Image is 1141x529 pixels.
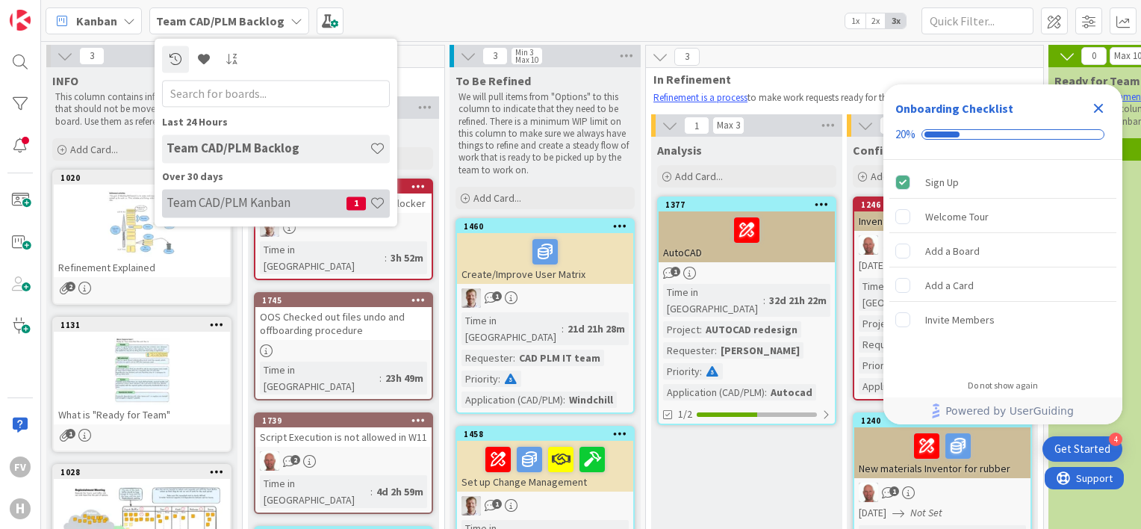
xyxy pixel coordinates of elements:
[461,371,498,387] div: Priority
[565,392,617,408] div: Windchill
[260,451,279,471] img: RK
[54,405,230,424] div: What is "Ready for Team"
[52,317,231,452] a: 1131What is "Ready for Team"
[945,402,1074,420] span: Powered by UserGuiding
[883,160,1122,370] div: Checklist items
[52,170,231,305] a: 1020Refinement Explained
[456,73,531,88] span: To Be Refined
[889,303,1116,336] div: Invite Members is incomplete.
[889,486,899,496] span: 1
[665,199,835,210] div: 1377
[883,84,1122,424] div: Checklist Container
[382,370,427,386] div: 23h 49m
[52,73,78,88] span: INFO
[260,475,370,508] div: Time in [GEOGRAPHIC_DATA]
[854,235,1030,255] div: RK
[55,91,228,128] p: This column contains information cards that should not be moved across the board. Use them as ref...
[456,218,635,414] a: 1460Create/Improve User MatrixBOTime in [GEOGRAPHIC_DATA]:21d 21h 28mRequester:CAD PLM IT teamPri...
[254,412,433,514] a: 1739Script Execution is not allowed in W11RKTime in [GEOGRAPHIC_DATA]:4d 2h 59m
[254,179,433,280] a: 1734Investigate Windchill hang by BlockerBOTime in [GEOGRAPHIC_DATA]:3h 52m
[254,292,433,400] a: 1745OOS Checked out files undo and offboarding procedureTime in [GEOGRAPHIC_DATA]:23h 49m
[60,173,230,183] div: 1020
[663,342,715,359] div: Requester
[76,12,117,30] span: Kanban
[346,197,366,210] span: 1
[854,198,1030,231] div: 1246Inventor Bend rule
[563,392,565,408] span: :
[925,208,989,226] div: Welcome Tour
[889,166,1116,199] div: Sign Up is complete.
[663,363,700,380] div: Priority
[70,143,118,156] span: Add Card...
[564,321,629,337] div: 21d 21h 28m
[1086,96,1110,120] div: Close Checklist
[865,13,886,28] span: 2x
[767,384,816,400] div: Autocad
[370,483,373,500] span: :
[895,128,915,141] div: 20%
[290,455,300,465] span: 2
[700,363,702,380] span: :
[684,117,709,134] span: 1
[702,321,801,338] div: AUTOCAD redesign
[859,357,895,374] div: Priority
[891,397,1115,424] a: Powered by UserGuiding
[457,427,633,492] div: 1458Set up Change Management
[675,170,723,183] span: Add Card...
[659,198,835,211] div: 1377
[167,196,346,211] h4: Team CAD/PLM Kanban
[663,321,700,338] div: Project
[60,467,230,477] div: 1028
[10,457,31,477] div: FV
[473,191,521,205] span: Add Card...
[921,7,1033,34] input: Quick Filter...
[492,499,502,509] span: 1
[492,291,502,301] span: 1
[260,217,279,237] img: BO
[255,451,432,471] div: RK
[255,217,432,237] div: BO
[1109,433,1122,446] div: 4
[373,483,427,500] div: 4d 2h 59m
[461,496,481,516] img: BO
[968,380,1038,392] div: Do not show again
[859,278,964,311] div: Time in [GEOGRAPHIC_DATA]
[854,414,1030,478] div: 1240New materials Inventor for rubber
[859,483,878,502] img: RK
[457,220,633,233] div: 1460
[387,250,427,266] div: 3h 52m
[765,384,767,400] span: :
[255,414,432,447] div: 1739Script Execution is not allowed in W11
[657,197,836,425] a: 1377AutoCADTime in [GEOGRAPHIC_DATA]:32d 21h 22mProject:AUTOCAD redesignRequester:[PERSON_NAME]Pr...
[1081,47,1107,65] span: 0
[66,429,75,439] span: 1
[859,505,886,521] span: [DATE]
[379,370,382,386] span: :
[461,288,481,308] img: BO
[461,350,513,366] div: Requester
[910,506,942,519] i: Not Set
[255,414,432,427] div: 1739
[255,294,432,340] div: 1745OOS Checked out files undo and offboarding procedure
[66,282,75,291] span: 2
[1054,442,1110,457] div: Get Started
[457,233,633,284] div: Create/Improve User Matrix
[60,320,230,330] div: 1131
[458,91,632,176] p: We will pull items from "Options" to this column to indicate that they need to be refined. There ...
[457,220,633,284] div: 1460Create/Improve User Matrix
[717,342,803,359] div: [PERSON_NAME]
[255,294,432,307] div: 1745
[162,114,390,130] div: Last 24 Hours
[853,143,980,158] span: Confirm with Customer
[925,173,959,191] div: Sign Up
[663,384,765,400] div: Application (CAD/PLM)
[79,47,105,65] span: 3
[464,221,633,232] div: 1460
[880,117,905,134] span: 2
[671,267,680,276] span: 1
[715,342,717,359] span: :
[886,13,906,28] span: 3x
[763,292,765,309] span: :
[457,427,633,441] div: 1458
[515,49,533,56] div: Min 3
